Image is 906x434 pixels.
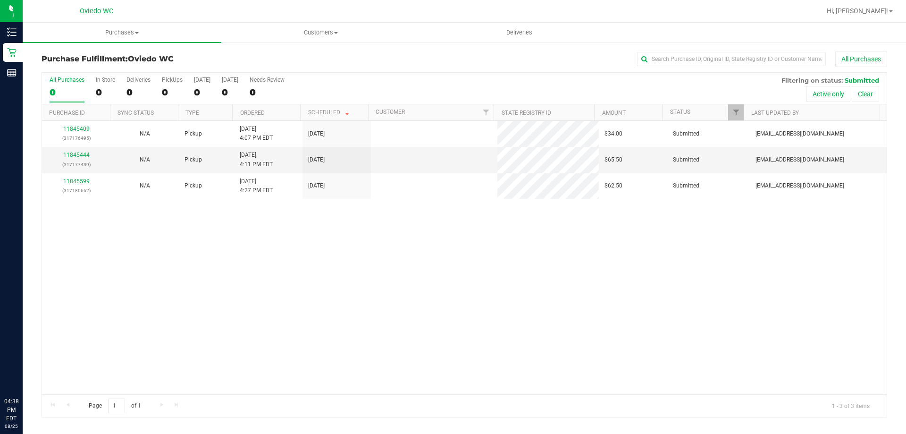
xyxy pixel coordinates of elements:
div: [DATE] [194,77,210,83]
button: Active only [806,86,850,102]
span: Page of 1 [81,399,149,413]
span: Filtering on status: [781,77,843,84]
span: [EMAIL_ADDRESS][DOMAIN_NAME] [755,129,844,138]
a: Ordered [240,110,265,116]
span: $62.50 [604,181,622,190]
div: Deliveries [126,77,151,83]
span: [DATE] 4:11 PM EDT [240,151,273,169]
iframe: Resource center [9,358,38,387]
span: Not Applicable [140,130,150,137]
input: Search Purchase ID, Original ID, State Registry ID or Customer Name... [637,52,826,66]
button: N/A [140,129,150,138]
span: Submitted [673,129,699,138]
a: Type [185,110,199,116]
span: [DATE] [308,181,325,190]
div: 0 [50,87,84,98]
inline-svg: Inventory [7,27,17,37]
a: Filter [478,104,494,120]
h3: Purchase Fulfillment: [42,55,323,63]
span: Not Applicable [140,156,150,163]
div: 0 [222,87,238,98]
a: 11845444 [63,152,90,158]
p: (317176495) [48,134,105,143]
p: (317180662) [48,186,105,195]
button: N/A [140,181,150,190]
span: Submitted [673,155,699,164]
span: Pickup [185,181,202,190]
a: 11845599 [63,178,90,185]
span: Deliveries [494,28,545,37]
a: Purchases [23,23,221,43]
span: Oviedo WC [80,7,113,15]
span: Customers [222,28,419,37]
p: (317177439) [48,160,105,169]
span: Submitted [673,181,699,190]
p: 08/25 [4,423,18,430]
span: Pickup [185,155,202,164]
span: Pickup [185,129,202,138]
span: [DATE] 4:07 PM EDT [240,125,273,143]
div: All Purchases [50,77,84,83]
a: Customers [221,23,420,43]
span: Not Applicable [140,182,150,189]
span: $34.00 [604,129,622,138]
button: N/A [140,155,150,164]
span: Oviedo WC [128,54,174,63]
a: 11845409 [63,126,90,132]
a: Deliveries [420,23,619,43]
div: PickUps [162,77,183,83]
div: 0 [126,87,151,98]
a: Amount [602,110,626,116]
span: [DATE] [308,155,325,164]
span: [EMAIL_ADDRESS][DOMAIN_NAME] [755,181,844,190]
div: Needs Review [250,77,285,83]
span: [EMAIL_ADDRESS][DOMAIN_NAME] [755,155,844,164]
input: 1 [108,399,125,413]
p: 04:38 PM EDT [4,397,18,423]
a: Filter [728,104,744,120]
button: Clear [852,86,879,102]
a: Last Updated By [751,110,799,116]
a: Sync Status [117,110,154,116]
div: 0 [194,87,210,98]
inline-svg: Retail [7,48,17,57]
a: Customer [376,109,405,115]
span: [DATE] 4:27 PM EDT [240,177,273,195]
div: 0 [162,87,183,98]
div: 0 [96,87,115,98]
a: Purchase ID [49,110,85,116]
span: Submitted [845,77,879,84]
a: Status [670,109,690,115]
inline-svg: Reports [7,68,17,77]
button: All Purchases [835,51,887,67]
span: Purchases [23,28,221,37]
a: State Registry ID [502,110,551,116]
span: Hi, [PERSON_NAME]! [827,7,888,15]
span: [DATE] [308,129,325,138]
div: In Store [96,77,115,83]
span: $65.50 [604,155,622,164]
div: 0 [250,87,285,98]
a: Scheduled [308,109,351,116]
div: [DATE] [222,77,238,83]
span: 1 - 3 of 3 items [824,399,877,413]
